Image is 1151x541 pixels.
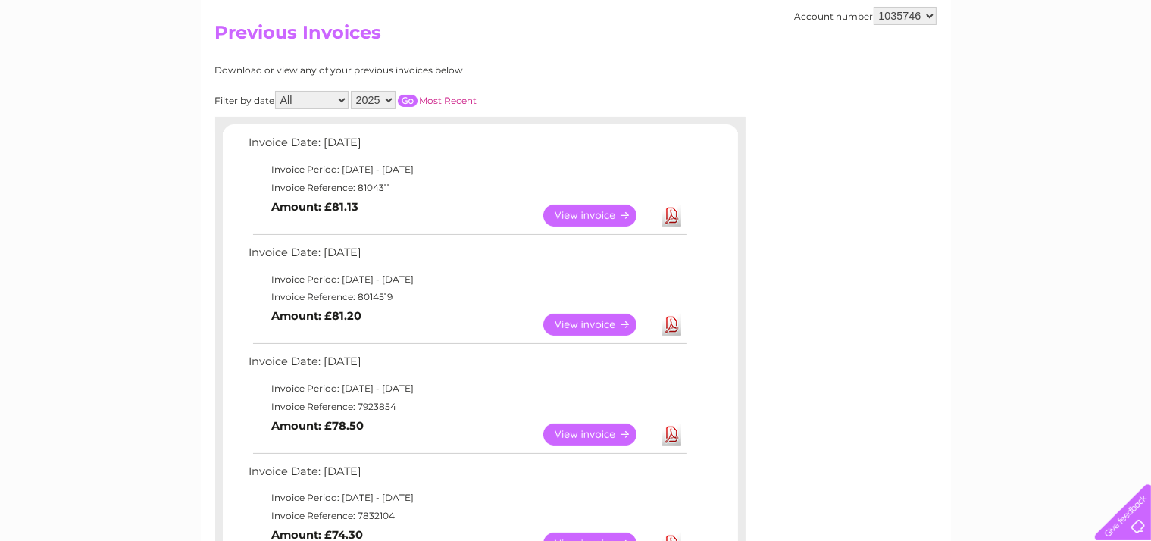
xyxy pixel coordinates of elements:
td: Invoice Date: [DATE] [246,242,689,270]
td: Invoice Date: [DATE] [246,461,689,489]
td: Invoice Period: [DATE] - [DATE] [246,380,689,398]
td: Invoice Period: [DATE] - [DATE] [246,270,689,289]
a: Energy [922,64,956,76]
a: View [543,424,655,446]
div: Clear Business is a trading name of Verastar Limited (registered in [GEOGRAPHIC_DATA] No. 3667643... [218,8,934,73]
b: Amount: £81.13 [272,200,359,214]
td: Invoice Reference: 8104311 [246,179,689,197]
td: Invoice Reference: 8014519 [246,288,689,306]
td: Invoice Reference: 7832104 [246,507,689,525]
h2: Previous Invoices [215,22,937,51]
a: View [543,205,655,227]
div: Download or view any of your previous invoices below. [215,65,613,76]
b: Amount: £81.20 [272,309,362,323]
td: Invoice Date: [DATE] [246,133,689,161]
a: Most Recent [420,95,477,106]
div: Account number [795,7,937,25]
a: Blog [1019,64,1041,76]
a: Download [662,314,681,336]
b: Amount: £78.50 [272,419,364,433]
img: logo.png [40,39,117,86]
td: Invoice Reference: 7923854 [246,398,689,416]
a: Telecoms [965,64,1010,76]
a: View [543,314,655,336]
td: Invoice Date: [DATE] [246,352,689,380]
a: Water [884,64,913,76]
td: Invoice Period: [DATE] - [DATE] [246,161,689,179]
div: Filter by date [215,91,613,109]
td: Invoice Period: [DATE] - [DATE] [246,489,689,507]
a: 0333 014 3131 [865,8,970,27]
a: Download [662,424,681,446]
a: Log out [1101,64,1137,76]
a: Download [662,205,681,227]
a: Contact [1050,64,1087,76]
